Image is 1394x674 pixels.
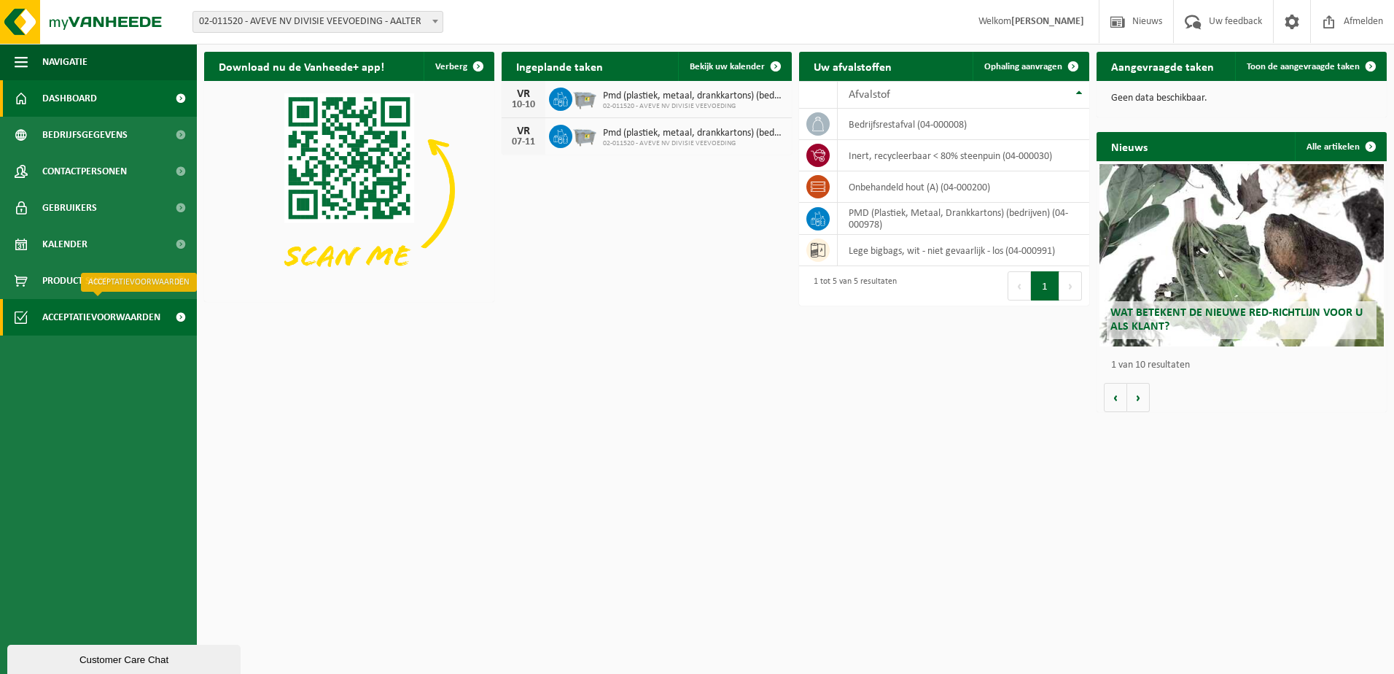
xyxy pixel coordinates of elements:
[1011,16,1084,27] strong: [PERSON_NAME]
[502,52,618,80] h2: Ingeplande taken
[1295,132,1385,161] a: Alle artikelen
[1097,52,1228,80] h2: Aangevraagde taken
[7,642,244,674] iframe: chat widget
[509,88,538,100] div: VR
[973,52,1088,81] a: Ophaling aanvragen
[192,11,443,33] span: 02-011520 - AVEVE NV DIVISIE VEEVOEDING - AALTER
[1031,271,1059,301] button: 1
[572,123,597,147] img: WB-2500-GAL-GY-01
[1127,383,1150,412] button: Volgende
[42,226,87,263] span: Kalender
[42,117,128,153] span: Bedrijfsgegevens
[603,102,784,111] span: 02-011520 - AVEVE NV DIVISIE VEEVOEDING
[1247,62,1360,71] span: Toon de aangevraagde taken
[838,171,1089,203] td: onbehandeld hout (A) (04-000200)
[509,137,538,147] div: 07-11
[838,109,1089,140] td: bedrijfsrestafval (04-000008)
[42,80,97,117] span: Dashboard
[42,299,160,336] span: Acceptatievoorwaarden
[806,270,897,302] div: 1 tot 5 van 5 resultaten
[603,128,784,139] span: Pmd (plastiek, metaal, drankkartons) (bedrijven)
[690,62,765,71] span: Bekijk uw kalender
[42,153,127,190] span: Contactpersonen
[435,62,467,71] span: Verberg
[838,140,1089,171] td: inert, recycleerbaar < 80% steenpuin (04-000030)
[984,62,1062,71] span: Ophaling aanvragen
[838,235,1089,266] td: lege bigbags, wit - niet gevaarlijk - los (04-000991)
[193,12,443,32] span: 02-011520 - AVEVE NV DIVISIE VEEVOEDING - AALTER
[204,52,399,80] h2: Download nu de Vanheede+ app!
[603,90,784,102] span: Pmd (plastiek, metaal, drankkartons) (bedrijven)
[1111,93,1372,104] p: Geen data beschikbaar.
[509,100,538,110] div: 10-10
[838,203,1089,235] td: PMD (Plastiek, Metaal, Drankkartons) (bedrijven) (04-000978)
[1008,271,1031,301] button: Previous
[1097,132,1162,160] h2: Nieuws
[1235,52,1385,81] a: Toon de aangevraagde taken
[42,263,109,299] span: Product Shop
[509,125,538,137] div: VR
[1104,383,1127,412] button: Vorige
[1110,307,1363,333] span: Wat betekent de nieuwe RED-richtlijn voor u als klant?
[1059,271,1082,301] button: Next
[42,44,87,80] span: Navigatie
[424,52,493,81] button: Verberg
[42,190,97,226] span: Gebruikers
[1111,360,1379,371] p: 1 van 10 resultaten
[1099,164,1384,346] a: Wat betekent de nieuwe RED-richtlijn voor u als klant?
[799,52,906,80] h2: Uw afvalstoffen
[572,85,597,110] img: WB-2500-GAL-GY-01
[678,52,790,81] a: Bekijk uw kalender
[204,81,494,299] img: Download de VHEPlus App
[603,139,784,148] span: 02-011520 - AVEVE NV DIVISIE VEEVOEDING
[849,89,890,101] span: Afvalstof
